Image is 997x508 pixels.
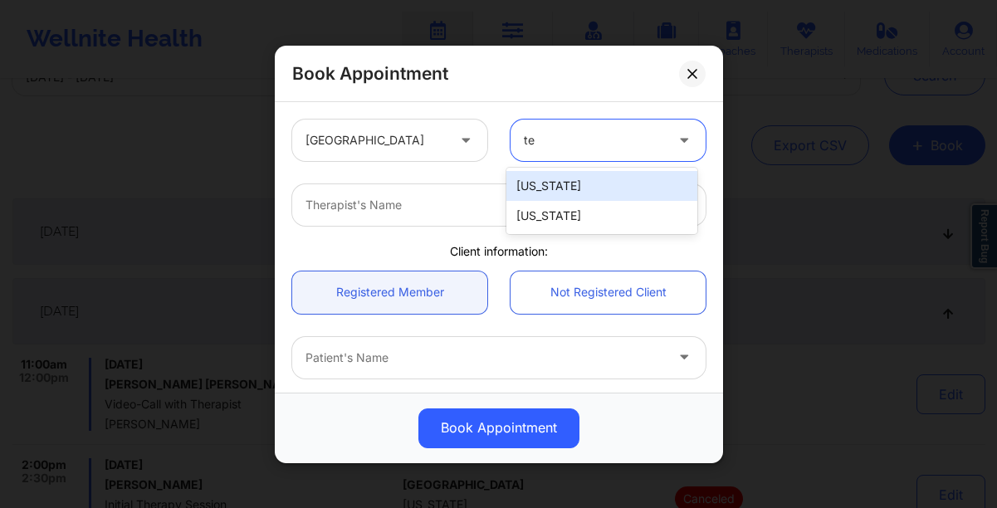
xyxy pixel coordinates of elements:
div: [US_STATE] [506,201,697,231]
button: Book Appointment [418,408,579,447]
a: Not Registered Client [511,271,706,313]
a: Registered Member [292,271,487,313]
div: [GEOGRAPHIC_DATA] [305,120,446,161]
h2: Book Appointment [292,62,448,85]
div: [US_STATE] [506,171,697,201]
div: Client information: [281,243,717,260]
